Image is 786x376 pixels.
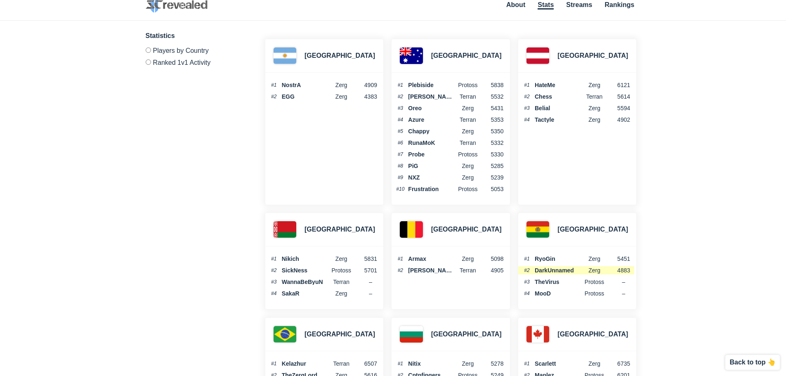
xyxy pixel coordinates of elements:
[269,291,279,296] span: #4
[456,175,480,180] span: Zerg
[606,256,630,262] span: 5451
[396,187,405,192] span: #10
[408,256,456,262] span: Armax
[329,267,353,273] span: Protoss
[396,361,405,366] span: #1
[606,117,630,123] span: 4902
[396,94,405,99] span: #2
[353,94,377,99] span: 4383
[480,128,504,134] span: 5350
[522,291,531,296] span: #4
[353,267,377,273] span: 5701
[535,94,583,99] span: Chess
[396,175,405,180] span: #9
[456,361,480,367] span: Zerg
[456,186,480,192] span: Protoss
[456,256,480,262] span: Zerg
[396,140,405,145] span: #6
[408,361,456,367] span: Nitix
[396,83,405,87] span: #1
[522,94,531,99] span: #2
[369,279,372,285] span: –
[480,361,504,367] span: 5278
[583,279,607,285] span: Protoss
[353,82,377,88] span: 4909
[353,256,377,262] span: 5831
[408,151,456,157] span: Probe
[583,105,607,111] span: Zerg
[456,163,480,169] span: Zerg
[522,361,531,366] span: #1
[456,117,480,123] span: Terran
[535,256,583,262] span: RyoGin
[456,140,480,146] span: Terran
[606,267,630,273] span: 4883
[538,1,554,9] a: Stats
[480,82,504,88] span: 5838
[396,129,405,134] span: #5
[456,267,480,273] span: Terran
[583,291,607,296] span: Protoss
[396,106,405,111] span: #3
[583,82,607,88] span: Zerg
[396,117,405,122] span: #4
[304,51,375,61] h3: [GEOGRAPHIC_DATA]
[329,256,353,262] span: Zerg
[431,51,502,61] h3: [GEOGRAPHIC_DATA]
[522,106,531,111] span: #3
[480,256,504,262] span: 5098
[329,279,353,285] span: Terran
[456,128,480,134] span: Zerg
[269,94,279,99] span: #2
[329,82,353,88] span: Zerg
[269,83,279,87] span: #1
[535,105,583,111] span: Belial
[604,1,634,8] a: Rankings
[269,256,279,261] span: #1
[480,186,504,192] span: 5053
[566,1,592,8] a: Streams
[146,47,245,56] label: Players by Country
[480,163,504,169] span: 5285
[522,279,531,284] span: #3
[480,267,504,273] span: 4905
[606,94,630,99] span: 5614
[304,225,375,234] h3: [GEOGRAPHIC_DATA]
[606,361,630,367] span: 6735
[146,59,151,65] input: Ranked 1v1 Activity
[146,47,151,53] input: Players by Country
[480,117,504,123] span: 5353
[282,82,330,88] span: NostrA
[408,105,456,111] span: Oreo
[282,267,330,273] span: SickNess
[506,1,525,8] a: About
[456,94,480,99] span: terran
[282,279,330,285] span: WannaBeByuN
[396,256,405,261] span: #1
[456,151,480,157] span: Protoss
[480,105,504,111] span: 5431
[396,163,405,168] span: #8
[583,117,607,123] span: Zerg
[522,268,531,273] span: #2
[456,105,480,111] span: Zerg
[353,361,377,367] span: 6507
[522,117,531,122] span: #4
[622,279,625,285] span: –
[606,105,630,111] span: 5594
[522,83,531,87] span: #1
[408,82,456,88] span: Plebiside
[535,279,583,285] span: TheVirus
[408,94,456,99] span: [PERSON_NAME]
[535,82,583,88] span: HateMe
[729,359,776,366] p: Back to top 👆
[535,117,583,123] span: Tactyle
[480,140,504,146] span: 5332
[329,361,353,367] span: Terran
[304,329,375,339] h3: [GEOGRAPHIC_DATA]
[583,267,607,273] span: Zerg
[535,361,583,367] span: Scarlett
[408,175,456,180] span: NXZ
[329,291,353,296] span: Zerg
[396,268,405,273] span: #2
